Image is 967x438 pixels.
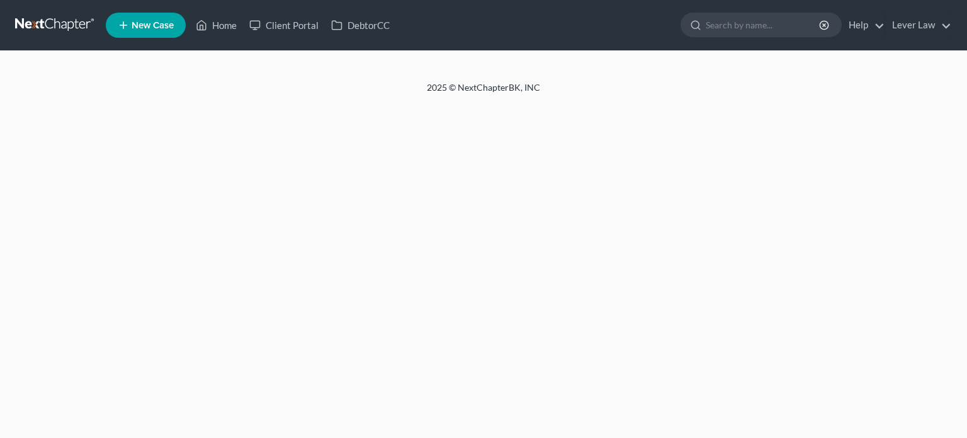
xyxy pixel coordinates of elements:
a: DebtorCC [325,14,396,37]
input: Search by name... [706,13,821,37]
a: Client Portal [243,14,325,37]
a: Help [842,14,885,37]
a: Home [189,14,243,37]
a: Lever Law [886,14,951,37]
div: 2025 © NextChapterBK, INC [125,81,842,104]
span: New Case [132,21,174,30]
